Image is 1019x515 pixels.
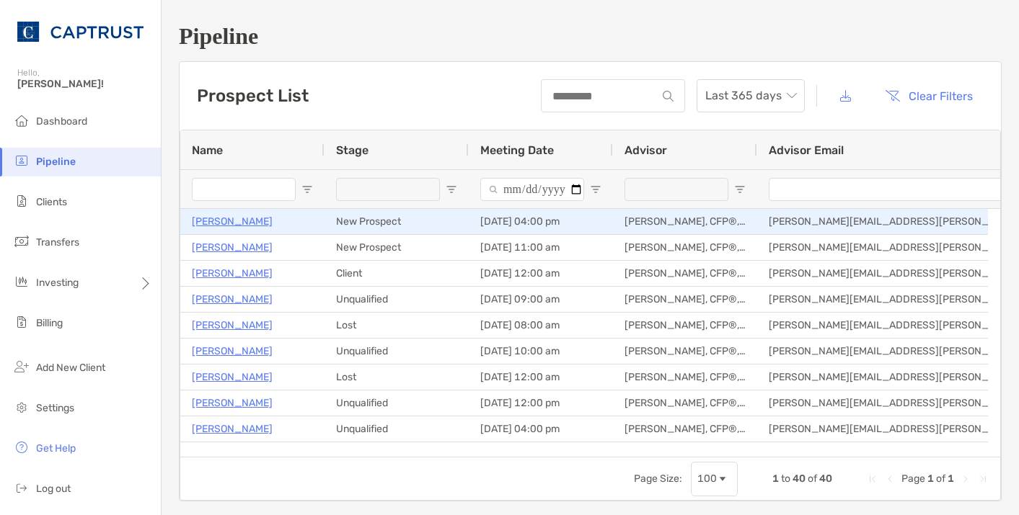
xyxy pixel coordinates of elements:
[325,416,469,442] div: Unqualified
[325,339,469,364] div: Unqualified
[613,416,757,442] div: [PERSON_NAME], CFP®, CHFC®
[480,178,584,201] input: Meeting Date Filter Input
[192,178,296,201] input: Name Filter Input
[469,209,613,234] div: [DATE] 04:00 pm
[13,479,30,496] img: logout icon
[691,462,738,496] div: Page Size
[819,473,832,485] span: 40
[13,273,30,290] img: investing icon
[325,261,469,286] div: Client
[36,277,79,289] span: Investing
[13,112,30,129] img: dashboard icon
[734,184,746,195] button: Open Filter Menu
[613,442,757,467] div: [PERSON_NAME], CFP®, CHFC®
[663,91,674,102] img: input icon
[867,473,878,485] div: First Page
[13,152,30,169] img: pipeline icon
[325,287,469,312] div: Unqualified
[325,313,469,338] div: Lost
[613,364,757,390] div: [PERSON_NAME], CFP®, CHFC®
[36,236,79,248] span: Transfers
[325,364,469,390] div: Lost
[590,184,601,195] button: Open Filter Menu
[325,209,469,234] div: New Prospect
[705,80,796,112] span: Last 365 days
[634,473,682,485] div: Page Size:
[13,313,30,331] img: billing icon
[192,264,273,282] a: [PERSON_NAME]
[613,235,757,260] div: [PERSON_NAME], CFP®, CHFC®
[469,339,613,364] div: [DATE] 10:00 am
[781,473,790,485] span: to
[192,316,273,334] a: [PERSON_NAME]
[36,196,67,208] span: Clients
[927,473,934,485] span: 1
[36,402,74,414] span: Settings
[446,184,457,195] button: Open Filter Menu
[613,339,757,364] div: [PERSON_NAME], CFP®, CHFC®
[469,442,613,467] div: [DATE] 12:00 am
[469,416,613,442] div: [DATE] 04:00 pm
[17,6,144,58] img: CAPTRUST Logo
[192,394,273,412] a: [PERSON_NAME]
[874,80,984,112] button: Clear Filters
[336,143,369,157] span: Stage
[192,290,273,308] a: [PERSON_NAME]
[884,473,896,485] div: Previous Page
[192,212,273,230] a: [PERSON_NAME]
[192,420,273,438] a: [PERSON_NAME]
[36,156,76,168] span: Pipeline
[301,184,313,195] button: Open Filter Menu
[192,342,273,360] a: [PERSON_NAME]
[325,442,469,467] div: Lost
[613,390,757,416] div: [PERSON_NAME], CFP®, CHFC®
[469,261,613,286] div: [DATE] 12:00 am
[977,473,989,485] div: Last Page
[469,287,613,312] div: [DATE] 09:00 am
[808,473,817,485] span: of
[13,358,30,375] img: add_new_client icon
[960,473,971,485] div: Next Page
[625,143,667,157] span: Advisor
[13,398,30,416] img: settings icon
[613,209,757,234] div: [PERSON_NAME], CFP®, CHFC®
[36,362,105,374] span: Add New Client
[769,143,844,157] span: Advisor Email
[325,390,469,416] div: Unqualified
[936,473,945,485] span: of
[901,473,925,485] span: Page
[13,439,30,456] img: get-help icon
[613,313,757,338] div: [PERSON_NAME], CFP®, CHFC®
[36,115,87,127] span: Dashboard
[469,313,613,338] div: [DATE] 08:00 am
[13,192,30,210] img: clients icon
[197,86,309,106] h3: Prospect List
[793,473,806,485] span: 40
[192,368,273,386] a: [PERSON_NAME]
[772,473,779,485] span: 1
[697,473,717,485] div: 100
[325,235,469,260] div: New Prospect
[948,473,954,485] span: 1
[36,483,71,495] span: Log out
[480,143,554,157] span: Meeting Date
[192,143,223,157] span: Name
[192,238,273,256] a: [PERSON_NAME]
[36,317,63,329] span: Billing
[469,390,613,416] div: [DATE] 12:00 pm
[469,364,613,390] div: [DATE] 12:00 am
[179,23,1002,50] h1: Pipeline
[613,287,757,312] div: [PERSON_NAME], CFP®, CHFC®
[36,442,76,454] span: Get Help
[469,235,613,260] div: [DATE] 11:00 am
[17,78,152,90] span: [PERSON_NAME]!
